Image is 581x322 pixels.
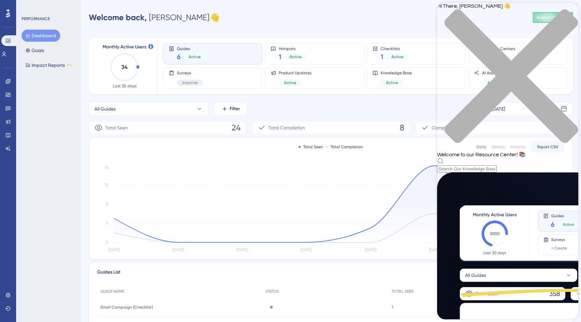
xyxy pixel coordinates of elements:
span: Active [189,54,201,59]
span: 1 [381,52,383,62]
tspan: 12 [105,183,108,187]
text: 34 [121,64,128,70]
button: Filter [214,102,247,116]
span: Guides [177,46,206,51]
tspan: [DATE] [172,247,184,252]
span: Last 30 days [113,83,137,89]
button: Goals [22,44,48,56]
tspan: [DATE] [365,247,376,252]
tspan: [DATE] [236,247,248,252]
span: Hotspots [279,46,307,51]
span: Knowledge Base [381,70,412,76]
span: 8 [400,122,404,133]
span: Filter [230,105,240,113]
span: Monthly Active Users [103,43,146,51]
span: Active [284,80,296,85]
span: Total Completion [268,124,305,132]
span: 1 [392,305,393,310]
span: Active [289,54,302,59]
tspan: 4 [106,221,108,226]
div: [PERSON_NAME] 👋 [89,12,220,23]
span: Active [391,54,403,59]
span: Welcome back, [89,12,147,22]
span: Need Help? [16,2,42,10]
button: Dashboard [22,30,60,42]
div: BETA [66,64,72,67]
span: Checklists [381,46,409,51]
button: Open AI Assistant Launcher [2,2,18,18]
span: Completion Rate [432,124,468,132]
span: 24 [232,122,241,133]
tspan: 8 [106,202,108,206]
tspan: [DATE] [429,247,440,252]
span: 1 [279,52,281,62]
span: TOTAL SEEN [392,289,414,294]
span: GUIDE NAME [101,289,124,294]
span: Guides List [97,268,120,279]
tspan: 16 [105,165,108,170]
span: Inactive [182,80,198,85]
button: All Guides [89,102,208,116]
button: Impact ReportsBETA [22,59,76,71]
div: PERFORMANCE [22,16,50,22]
tspan: [DATE] [301,247,312,252]
span: 6 [177,52,181,62]
span: STATUS [265,289,279,294]
span: Surveys [177,70,203,76]
tspan: [DATE] [108,247,120,252]
div: Total Completion [326,144,363,150]
span: Total Seen [105,124,128,132]
span: All Guides [94,105,116,113]
span: Email Campaign [Checklist] [101,305,153,310]
div: Total Seen [299,144,323,150]
span: Active [386,80,398,85]
img: launcher-image-alternative-text [4,4,16,16]
tspan: 0 [106,240,108,245]
span: Product Updates [279,70,311,76]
